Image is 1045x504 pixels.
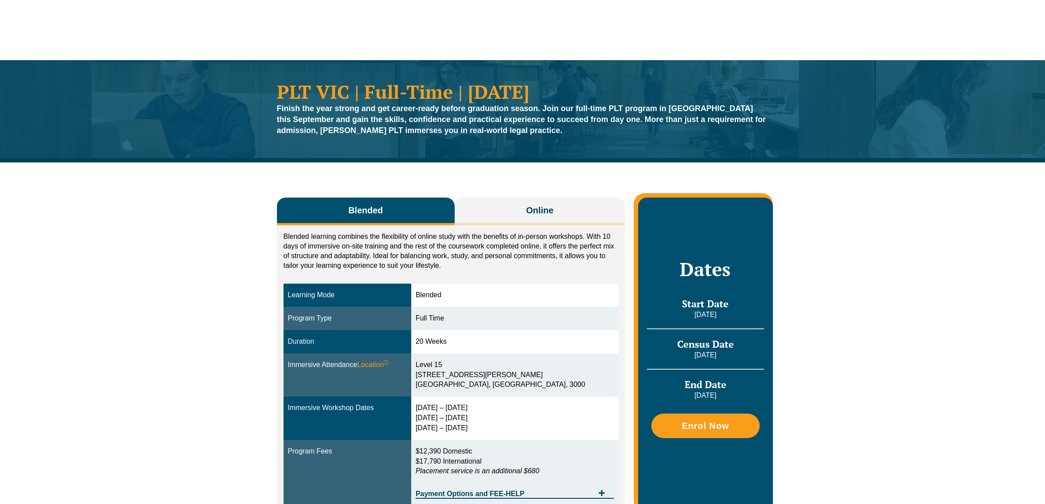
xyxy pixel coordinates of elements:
[416,403,614,433] div: [DATE] – [DATE] [DATE] – [DATE] [DATE] – [DATE]
[288,403,407,413] div: Immersive Workshop Dates
[416,467,539,475] em: Placement service is an additional $680
[357,360,389,370] span: Location
[416,490,594,497] span: Payment Options and FEE-HELP
[288,290,407,300] div: Learning Mode
[288,360,407,370] div: Immersive Attendance
[416,337,614,347] div: 20 Weeks
[416,360,614,390] div: Level 15 [STREET_ADDRESS][PERSON_NAME] [GEOGRAPHIC_DATA], [GEOGRAPHIC_DATA], 3000
[288,446,407,457] div: Program Fees
[647,350,764,360] p: [DATE]
[277,82,768,101] h1: PLT VIC | Full-Time | [DATE]
[677,338,734,350] span: Census Date
[284,232,619,270] p: Blended learning combines the flexibility of online study with the benefits of in-person workshop...
[526,204,553,216] span: Online
[647,258,764,280] h2: Dates
[416,313,614,324] div: Full Time
[651,414,759,438] a: Enrol Now
[416,447,472,455] span: $12,390 Domestic
[288,313,407,324] div: Program Type
[277,104,766,135] strong: Finish the year strong and get career-ready before graduation season. Join our full-time PLT prog...
[416,290,614,300] div: Blended
[685,378,726,391] span: End Date
[288,337,407,347] div: Duration
[348,204,383,216] span: Blended
[682,297,729,310] span: Start Date
[416,457,481,465] span: $17,790 International
[647,310,764,320] p: [DATE]
[647,391,764,400] p: [DATE]
[384,360,389,366] sup: ⓘ
[682,421,729,430] span: Enrol Now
